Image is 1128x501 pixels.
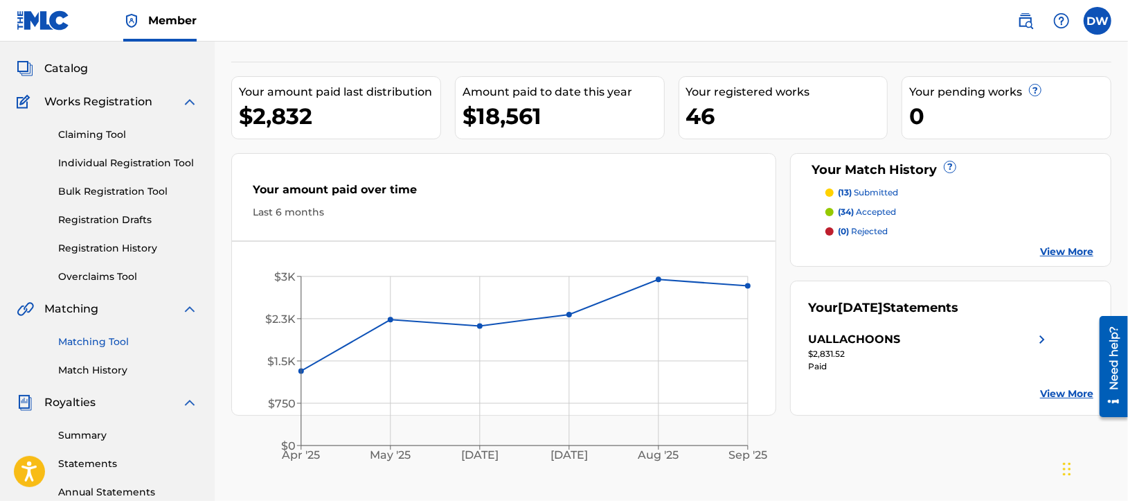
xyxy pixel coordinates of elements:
span: Catalog [44,60,88,77]
span: ? [945,161,956,173]
div: Paid [808,360,1050,373]
p: submitted [838,186,898,199]
img: Catalog [17,60,33,77]
div: $2,831.52 [808,348,1050,360]
span: (0) [838,226,849,236]
tspan: [DATE] [551,449,589,462]
tspan: $2.3K [265,313,296,326]
div: Your amount paid over time [253,182,755,205]
div: Drag [1063,448,1071,490]
tspan: [DATE] [461,449,499,462]
img: expand [181,94,198,110]
a: Overclaims Tool [58,270,198,284]
a: (13) submitted [825,186,1093,199]
a: Registration History [58,241,198,256]
span: Matching [44,301,98,317]
div: $2,832 [239,100,440,132]
tspan: Aug '25 [638,449,679,462]
p: rejected [838,225,888,238]
iframe: Chat Widget [1059,434,1128,501]
div: 46 [686,100,888,132]
a: View More [1040,387,1093,401]
tspan: May '25 [370,449,411,462]
span: Member [148,12,197,28]
a: Registration Drafts [58,213,198,227]
a: (0) rejected [825,225,1093,238]
tspan: Sep '25 [729,449,768,462]
a: Match History [58,363,198,378]
a: SummarySummary [17,27,100,44]
span: Royalties [44,394,96,411]
span: (34) [838,206,854,217]
a: Matching Tool [58,335,198,349]
span: ? [1030,85,1041,96]
img: help [1053,12,1070,29]
tspan: $0 [281,439,296,452]
img: search [1017,12,1034,29]
div: Your Statements [808,299,958,317]
div: Help [1048,7,1075,35]
a: UALLACHOONSright chevron icon$2,831.52Paid [808,331,1050,373]
span: (13) [838,187,852,197]
div: Your amount paid last distribution [239,84,440,100]
img: Matching [17,301,34,317]
div: Your pending works [909,84,1111,100]
div: UALLACHOONS [808,331,900,348]
a: Bulk Registration Tool [58,184,198,199]
tspan: Apr '25 [282,449,321,462]
div: Your Match History [808,161,1093,179]
a: Individual Registration Tool [58,156,198,170]
div: Amount paid to date this year [463,84,664,100]
img: Royalties [17,394,33,411]
a: (34) accepted [825,206,1093,218]
tspan: $3K [274,270,296,283]
div: User Menu [1084,7,1111,35]
a: Summary [58,428,198,443]
a: Annual Statements [58,485,198,500]
div: $18,561 [463,100,664,132]
tspan: $1.5K [267,355,296,368]
img: expand [181,394,198,411]
img: Top Rightsholder [123,12,140,29]
a: View More [1040,245,1093,259]
a: CatalogCatalog [17,60,88,77]
a: Claiming Tool [58,128,198,142]
img: right chevron icon [1034,331,1050,348]
img: expand [181,301,198,317]
a: Public Search [1012,7,1039,35]
img: MLC Logo [17,10,70,30]
span: Works Registration [44,94,152,110]
img: Works Registration [17,94,35,110]
div: Last 6 months [253,205,755,220]
div: 0 [909,100,1111,132]
p: accepted [838,206,896,218]
a: Statements [58,457,198,471]
tspan: $750 [268,397,296,410]
iframe: Resource Center [1089,311,1128,423]
span: [DATE] [838,300,883,315]
div: Your registered works [686,84,888,100]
